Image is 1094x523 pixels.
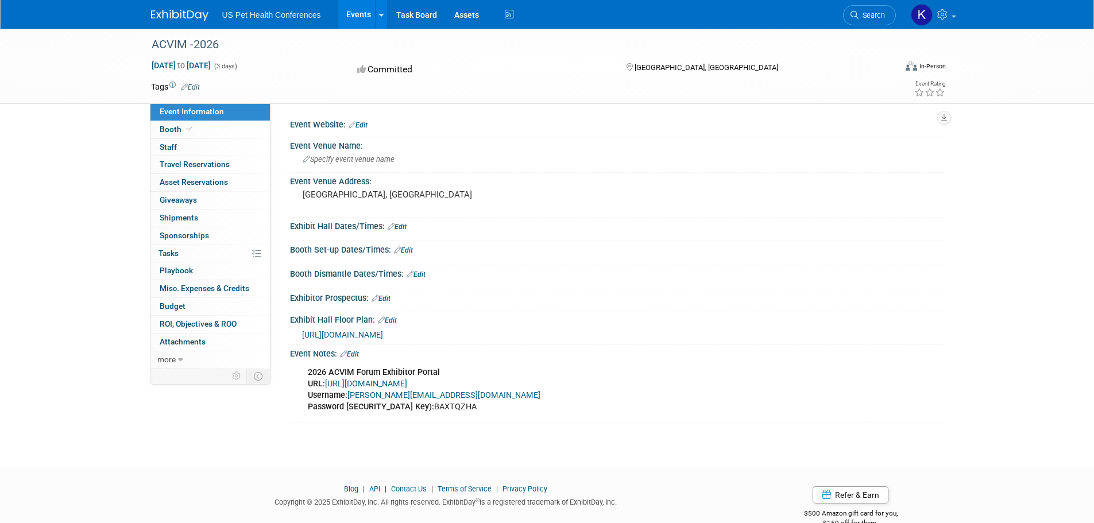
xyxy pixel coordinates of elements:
a: Contact Us [391,485,427,493]
div: Exhibit Hall Floor Plan: [290,311,944,326]
div: Copyright © 2025 ExhibitDay, Inc. All rights reserved. ExhibitDay is a registered trademark of Ex... [151,494,741,507]
span: [DATE] [DATE] [151,60,211,71]
img: Kyle Miguel [911,4,933,26]
span: | [360,485,368,493]
td: Tags [151,81,200,92]
a: Travel Reservations [150,156,270,173]
span: Shipments [160,213,198,222]
div: Exhibitor Prospectus: [290,289,944,304]
div: ACVIM -2026 [148,34,879,55]
span: Booth [160,125,195,134]
span: more [157,355,176,364]
span: Sponsorships [160,231,209,240]
a: Misc. Expenses & Credits [150,280,270,297]
div: Event Rating [914,81,945,87]
div: Exhibit Hall Dates/Times: [290,218,944,233]
td: Personalize Event Tab Strip [227,369,247,383]
img: ExhibitDay [151,10,208,21]
a: Blog [344,485,358,493]
span: to [176,61,187,70]
div: Event Website: [290,116,944,131]
a: Edit [378,316,397,324]
a: Shipments [150,210,270,227]
a: Staff [150,139,270,156]
a: [URL][DOMAIN_NAME] [302,330,383,339]
b: 2026 ACVIM Forum Exhibitor Portal [308,367,440,377]
a: Edit [394,246,413,254]
a: Budget [150,298,270,315]
span: Asset Reservations [160,177,228,187]
span: ROI, Objectives & ROO [160,319,237,328]
b: Username: [308,390,347,400]
a: Terms of Service [438,485,492,493]
a: Edit [388,223,407,231]
a: ROI, Objectives & ROO [150,316,270,333]
a: Edit [349,121,368,129]
span: | [382,485,389,493]
span: Event Information [160,107,224,116]
span: US Pet Health Conferences [222,10,321,20]
td: Toggle Event Tabs [246,369,270,383]
a: Giveaways [150,192,270,209]
div: Event Venue Address: [290,173,944,187]
a: [URL][DOMAIN_NAME] [325,379,407,389]
span: | [428,485,436,493]
a: [PERSON_NAME][EMAIL_ADDRESS][DOMAIN_NAME] [347,390,540,400]
span: Tasks [159,249,179,258]
div: Booth Set-up Dates/Times: [290,241,944,256]
b: URL: [308,379,325,389]
span: (3 days) [213,63,237,70]
a: Event Information [150,103,270,121]
span: Specify event venue name [303,155,395,164]
span: Misc. Expenses & Credits [160,284,249,293]
div: Booth Dismantle Dates/Times: [290,265,944,280]
a: Playbook [150,262,270,280]
span: Staff [160,142,177,152]
div: BAXTQZHA [300,361,817,419]
span: Attachments [160,337,206,346]
a: Attachments [150,334,270,351]
span: Budget [160,301,185,311]
span: Giveaways [160,195,197,204]
a: Tasks [150,245,270,262]
div: Event Format [828,60,946,77]
a: Edit [407,270,426,278]
a: Privacy Policy [502,485,547,493]
a: Search [843,5,896,25]
img: Format-Inperson.png [906,61,917,71]
a: Edit [340,350,359,358]
a: API [369,485,380,493]
div: Event Venue Name: [290,137,944,152]
i: Booth reservation complete [187,126,192,132]
div: In-Person [919,62,946,71]
span: Playbook [160,266,193,275]
div: Committed [354,60,608,80]
a: Refer & Earn [813,486,888,503]
a: Asset Reservations [150,174,270,191]
div: Event Notes: [290,345,944,360]
a: Booth [150,121,270,138]
pre: [GEOGRAPHIC_DATA], [GEOGRAPHIC_DATA] [303,189,550,200]
a: Edit [372,295,391,303]
span: Search [859,11,885,20]
b: Password [SECURITY_DATA] Key): [308,402,434,412]
span: [GEOGRAPHIC_DATA], [GEOGRAPHIC_DATA] [635,63,778,72]
a: Edit [181,83,200,91]
sup: ® [476,497,480,503]
a: more [150,351,270,369]
span: Travel Reservations [160,160,230,169]
span: | [493,485,501,493]
a: Sponsorships [150,227,270,245]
